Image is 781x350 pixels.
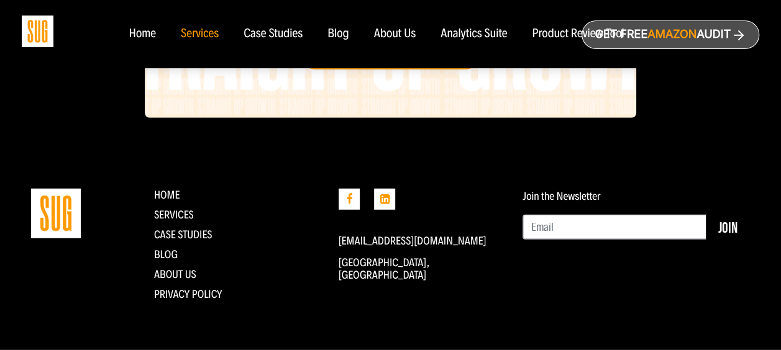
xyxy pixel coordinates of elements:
[374,27,416,41] a: About Us
[181,27,219,41] a: Services
[339,256,505,281] p: [GEOGRAPHIC_DATA], [GEOGRAPHIC_DATA]
[154,208,194,222] a: Services
[154,248,178,261] a: Blog
[154,188,180,202] a: Home
[339,234,486,248] a: [EMAIL_ADDRESS][DOMAIN_NAME]
[327,27,349,41] a: Blog
[706,215,750,240] button: Join
[532,27,624,41] a: Product Review Tool
[523,215,706,240] input: Email
[647,28,697,41] span: Amazon
[441,27,507,41] a: Analytics Suite
[154,287,222,301] a: Privacy Policy
[22,16,53,47] img: Sug
[582,20,759,49] a: Get freeAmazonAudit
[129,27,155,41] a: Home
[523,190,600,202] label: Join the Newsletter
[154,267,196,281] a: About Us
[31,189,81,238] img: Straight Up Growth
[154,228,212,241] a: CASE STUDIES
[244,27,303,41] a: Case Studies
